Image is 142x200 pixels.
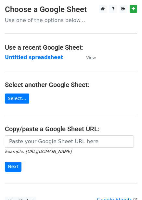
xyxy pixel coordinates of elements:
small: View [86,55,96,60]
h4: Use a recent Google Sheet: [5,44,137,51]
a: Select... [5,94,29,104]
input: Paste your Google Sheet URL here [5,135,134,148]
input: Next [5,162,21,172]
a: View [80,55,96,60]
h4: Copy/paste a Google Sheet URL: [5,125,137,133]
small: Example: [URL][DOMAIN_NAME] [5,149,71,154]
p: Use one of the options below... [5,17,137,24]
h3: Choose a Google Sheet [5,5,137,14]
h4: Select another Google Sheet: [5,81,137,89]
a: Untitled spreadsheet [5,55,63,60]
